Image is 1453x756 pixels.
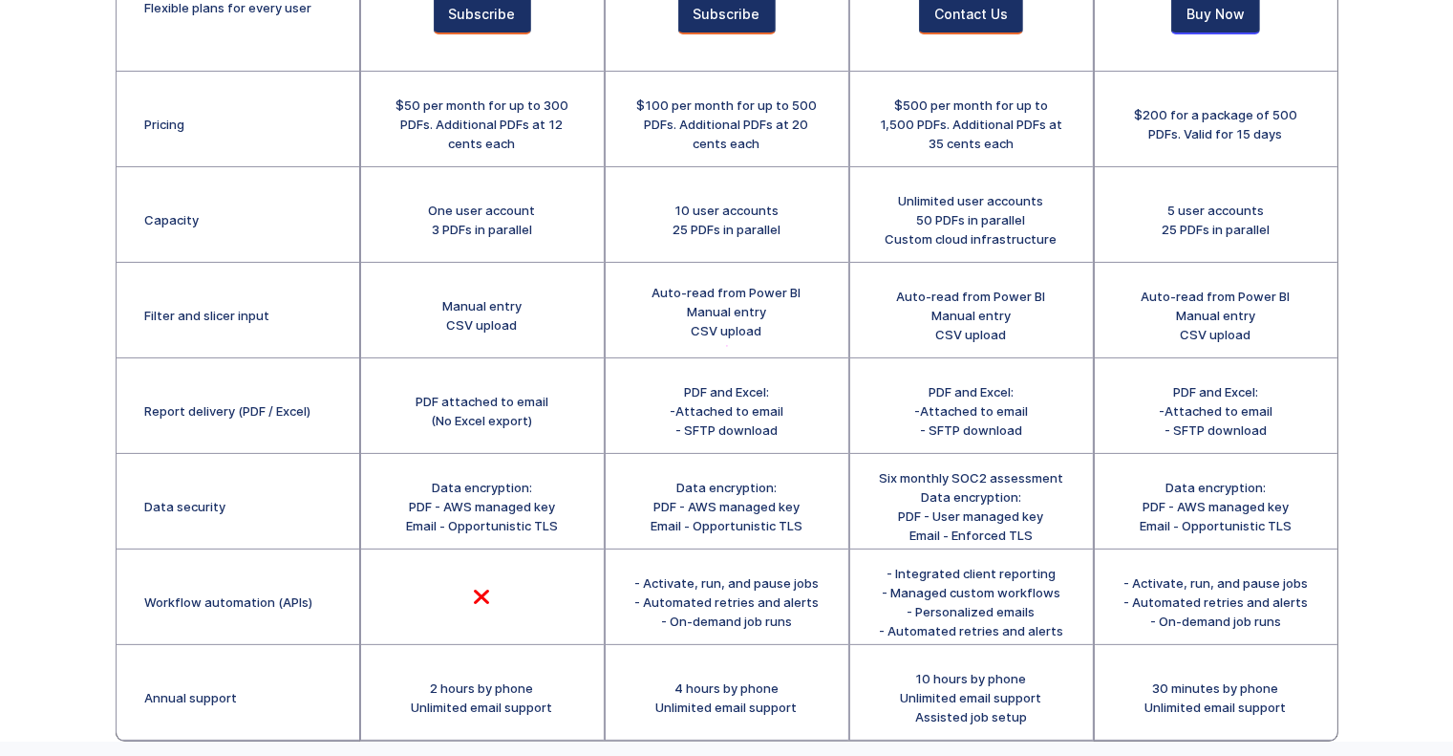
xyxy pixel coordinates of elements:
div: PDF and Excel: -Attached to email - SFTP download [670,382,783,440]
div: - Activate, run, and pause jobs - Automated retries and alerts - On-demand job runs [634,573,819,631]
div: $100 per month for up to 500 PDFs. Additional PDFs at 20 cents each [634,96,820,153]
div: 30 minutes by phone Unlimited email support [1145,679,1287,717]
div: 10 user accounts 25 PDFs in parallel [673,201,780,239]
div: 5 user accounts 25 PDFs in parallel [1162,201,1270,239]
div: Filter and slicer input [145,306,270,325]
div: $50 per month for up to 300 PDFs. Additional PDFs at 12 cents each [390,96,575,153]
div: Data encryption: PDF - AWS managed key Email - Opportunistic TLS [651,478,802,535]
div:  [473,588,492,607]
div: Capacity [145,210,200,229]
div: Data encryption: PDF - AWS managed key Email - Opportunistic TLS [406,478,558,535]
div: 2 hours by phone Unlimited email support [412,679,553,717]
div: PDF and Excel: -Attached to email - SFTP download [914,382,1028,440]
div: $500 per month for up to 1,500 PDFs. Additional PDFs at 35 cents each [879,96,1064,153]
div: 10 hours by phone Unlimited email support Assisted job setup [901,669,1042,726]
div: Data encryption: PDF - AWS managed key Email - Opportunistic TLS [1140,478,1292,535]
div: Workflow automation (APIs) [145,593,313,612]
div: PDF and Excel: -Attached to email - SFTP download [1159,382,1272,440]
div: 4 hours by phone Unlimited email support [656,679,798,717]
div: Pricing [145,115,185,134]
div: - Activate, run, and pause jobs - Automated retries and alerts - On-demand job runs [1123,573,1308,631]
div: Report delivery (PDF / Excel) [145,401,311,421]
div: One user account 3 PDFs in parallel [429,201,536,239]
div: PDF attached to email (No Excel export) [416,392,548,430]
div: Manual entry CSV upload [442,296,522,335]
div: Auto-read from Power BI Manual entry CSV upload [652,283,801,340]
div: Data security [145,497,226,516]
div: - Integrated client reporting - Managed custom workflows - Personalized emails - Automated retrie... [879,564,1063,640]
div: Annual support [145,688,238,707]
div: Unlimited user accounts 50 PDFs in parallel Custom cloud infrastructure [886,191,1058,248]
div: Auto-read from Power BI Manual entry CSV upload [1142,287,1291,344]
div: $200 for a package of 500 PDFs. Valid for 15 days [1123,105,1309,143]
div: Six monthly SOC2 assessment Data encryption: PDF - User managed key Email - Enforced TLS [879,468,1063,545]
div: Auto-read from Power BI Manual entry CSV upload [897,287,1046,344]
